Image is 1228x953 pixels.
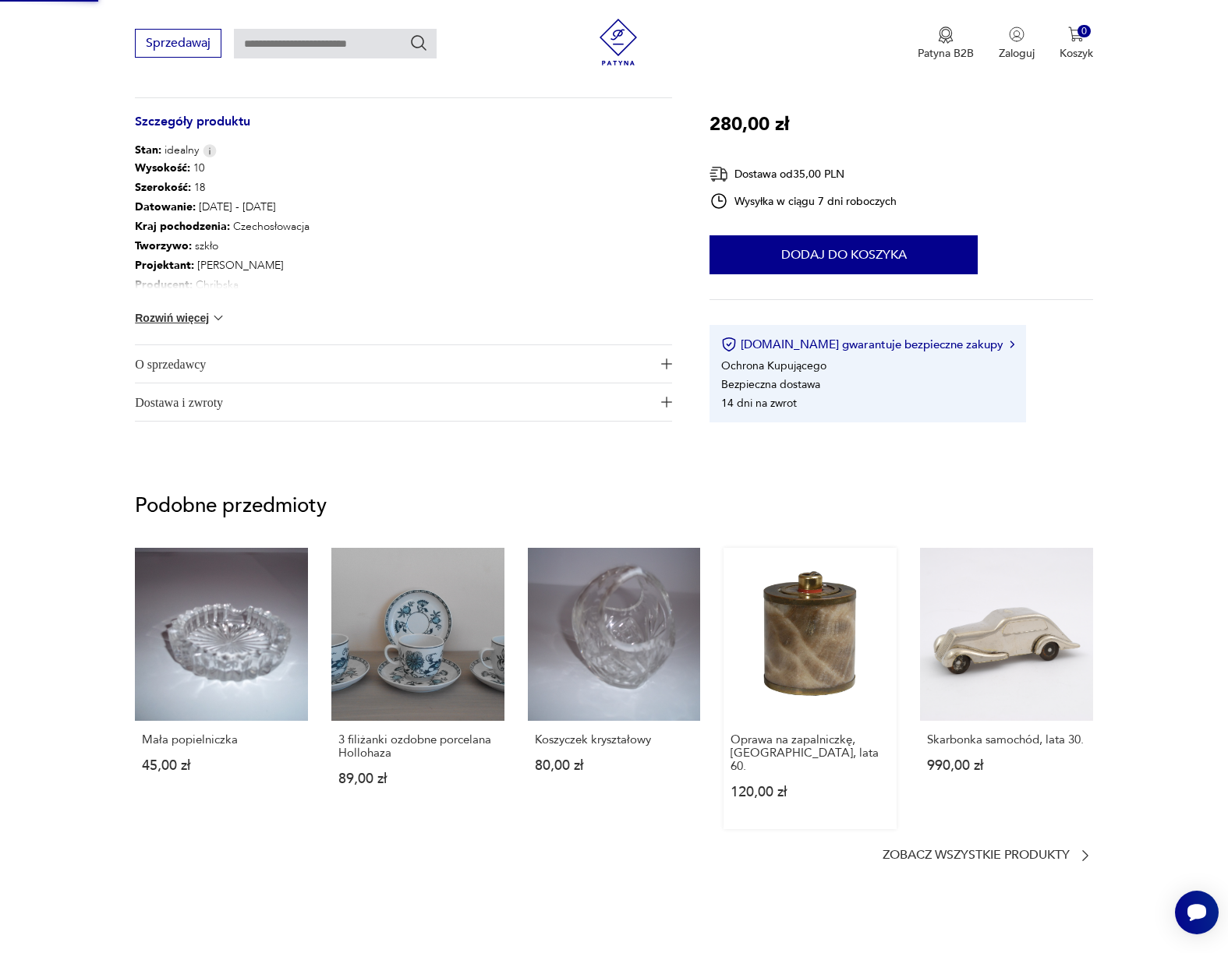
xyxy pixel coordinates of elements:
[135,39,221,50] a: Sprzedawaj
[409,34,428,52] button: Szukaj
[203,144,217,157] img: Info icon
[135,217,586,236] p: Czechosłowacja
[135,383,651,421] span: Dostawa i zwroty
[135,219,230,234] b: Kraj pochodzenia :
[135,548,308,829] a: Mała popielniczkaMała popielniczka45,00 zł
[721,337,1014,352] button: [DOMAIN_NAME] gwarantuje bezpieczne zakupy
[721,337,737,352] img: Ikona certyfikatu
[918,26,974,61] button: Patyna B2B
[731,733,890,773] p: Oprawa na zapalniczkę, [GEOGRAPHIC_DATA], lata 60.
[710,164,728,184] img: Ikona dostawy
[135,161,190,175] b: Wysokość :
[142,759,301,772] p: 45,00 zł
[135,197,586,217] p: [DATE] - [DATE]
[142,733,301,747] p: Mała popielniczka
[920,548,1093,829] a: Skarbonka samochód, lata 30.Skarbonka samochód, lata 30.990,00 zł
[710,235,978,274] button: Dodaj do koszyka
[135,275,586,295] p: Chribska
[135,117,672,143] h3: Szczegóły produktu
[135,310,225,326] button: Rozwiń więcej
[1060,46,1093,61] p: Koszyk
[135,496,1093,515] p: Podobne przedmioty
[721,376,820,391] li: Bezpieczna dostawa
[135,29,221,58] button: Sprzedawaj
[528,548,701,829] a: Koszyczek kryształowyKoszyczek kryształowy80,00 zł
[135,143,199,158] span: idealny
[135,236,586,256] p: szkło
[661,358,672,369] img: Ikona plusa
[1078,25,1091,38] div: 0
[331,548,504,829] a: 3 filiżanki ozdobne porcelana Hollohaza3 filiżanki ozdobne porcelana Hollohaza89,00 zł
[338,733,497,760] p: 3 filiżanki ozdobne porcelana Hollohaza
[1060,26,1093,61] button: 0Koszyk
[1175,891,1219,934] iframe: Smartsupp widget button
[135,258,194,273] b: Projektant :
[927,733,1086,747] p: Skarbonka samochód, lata 30.
[135,277,193,292] b: Producent :
[135,238,192,253] b: Tworzywo :
[1068,26,1084,42] img: Ikona koszyka
[883,848,1093,863] a: Zobacz wszystkie produkty
[338,772,497,785] p: 89,00 zł
[999,46,1035,61] p: Zaloguj
[721,395,797,410] li: 14 dni na zwrot
[710,164,897,184] div: Dostawa od 35,00 PLN
[135,256,586,275] p: [PERSON_NAME]
[1009,26,1025,42] img: Ikonka użytkownika
[135,158,586,178] p: 10
[211,310,226,326] img: chevron down
[918,26,974,61] a: Ikona medaluPatyna B2B
[731,785,890,799] p: 120,00 zł
[999,26,1035,61] button: Zaloguj
[710,192,897,210] div: Wysyłka w ciągu 7 dni roboczych
[535,733,694,747] p: Koszyczek kryształowy
[1010,341,1014,348] img: Ikona strzałki w prawo
[535,759,694,772] p: 80,00 zł
[721,358,826,372] li: Ochrona Kupującego
[938,26,954,44] img: Ikona medalu
[883,850,1070,860] p: Zobacz wszystkie produkty
[710,110,789,139] p: 280,00 zł
[135,345,651,383] span: O sprzedawcy
[135,178,586,197] p: 18
[918,46,974,61] p: Patyna B2B
[135,199,196,214] b: Datowanie :
[135,383,672,421] button: Ikona plusaDostawa i zwroty
[135,143,161,157] b: Stan:
[724,548,897,829] a: Oprawa na zapalniczkę, Hiszpania, lata 60.Oprawa na zapalniczkę, [GEOGRAPHIC_DATA], lata 60.120,0...
[135,345,672,383] button: Ikona plusaO sprzedawcy
[135,180,191,195] b: Szerokość :
[595,19,642,65] img: Patyna - sklep z meblami i dekoracjami vintage
[661,397,672,408] img: Ikona plusa
[927,759,1086,772] p: 990,00 zł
